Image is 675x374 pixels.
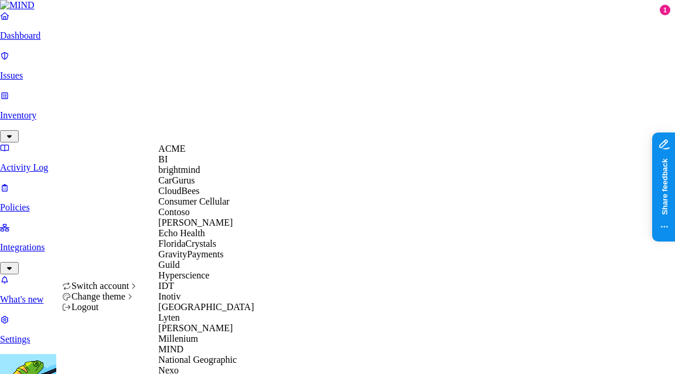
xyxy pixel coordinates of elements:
span: MIND [158,344,183,354]
span: CloudBees [158,186,199,196]
span: Echo Health [158,228,205,238]
span: Contoso [158,207,189,217]
span: Inotiv [158,291,180,301]
span: National Geographic [158,355,237,365]
span: ACME [158,144,185,154]
span: Consumer Cellular [158,196,229,206]
span: BI [158,154,168,164]
span: FloridaCrystals [158,239,216,249]
span: Millenium [158,334,198,344]
span: IDT [158,281,174,291]
span: [PERSON_NAME] [158,217,233,227]
span: [GEOGRAPHIC_DATA] [158,302,254,312]
span: brightmind [158,165,200,175]
span: Hyperscience [158,270,209,280]
span: Switch account [71,281,129,291]
span: Guild [158,260,179,270]
span: [PERSON_NAME] [158,323,233,333]
div: Logout [62,302,139,312]
span: CarGurus [158,175,195,185]
span: Lyten [158,312,179,322]
span: GravityPayments [158,249,223,259]
span: Change theme [71,291,125,301]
